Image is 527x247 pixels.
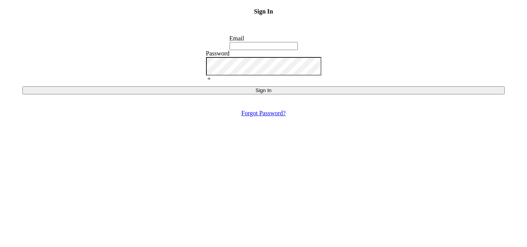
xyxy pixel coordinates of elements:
label: Password [206,50,230,57]
button: Sign In [22,86,505,94]
label: Email [230,35,244,42]
div: Sign In [25,87,502,93]
a: Forgot Password? [242,110,286,116]
h4: Sign In [3,8,524,27]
